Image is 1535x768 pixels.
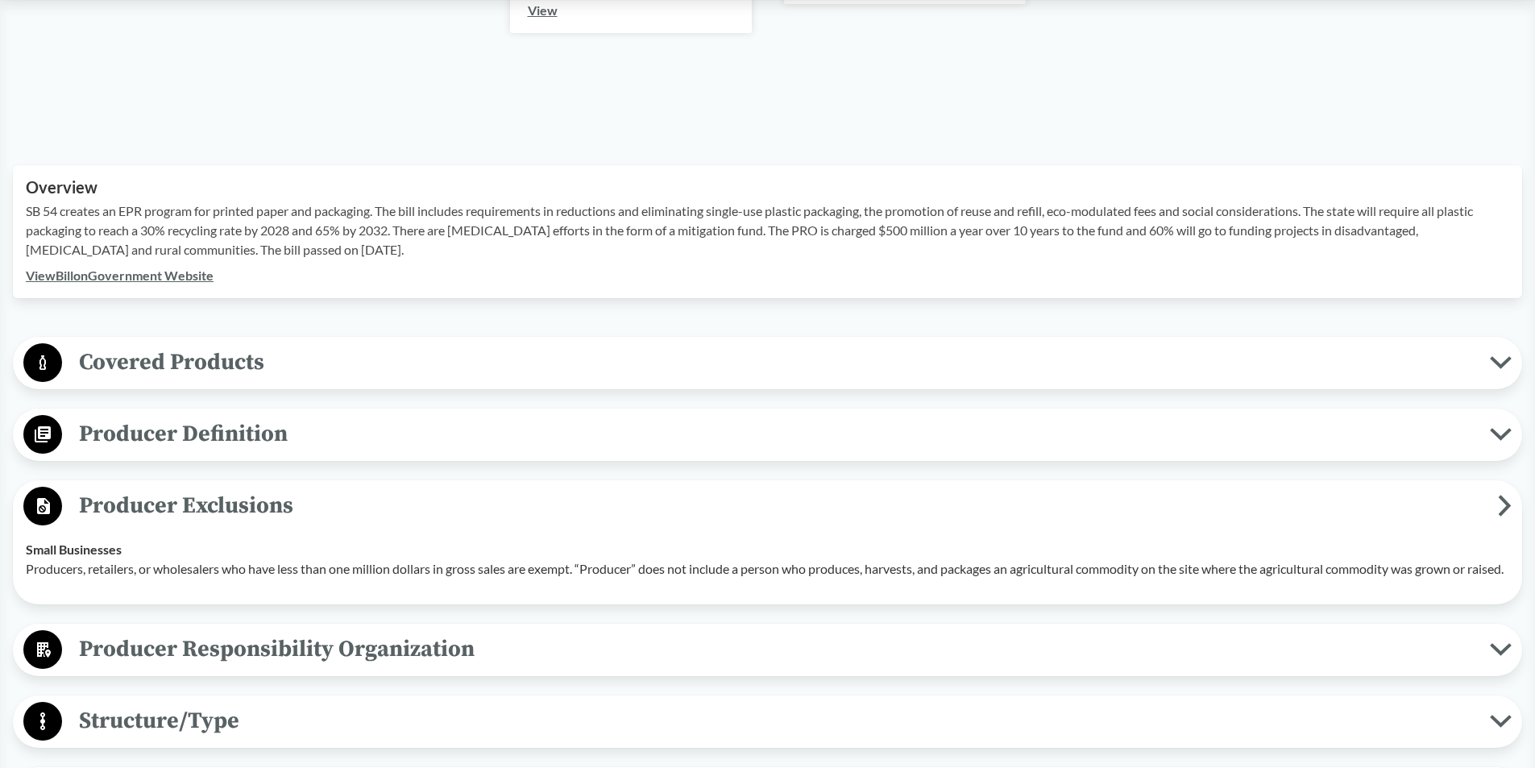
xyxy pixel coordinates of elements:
[62,416,1490,452] span: Producer Definition
[62,344,1490,380] span: Covered Products
[26,178,1509,197] h2: Overview
[62,488,1498,524] span: Producer Exclusions
[62,631,1490,667] span: Producer Responsibility Organization
[19,414,1516,455] button: Producer Definition
[26,542,122,557] strong: Small Businesses
[19,342,1516,384] button: Covered Products
[26,559,1509,579] p: Producers, retailers, or wholesalers who have less than one million dollars in gross sales are ex...
[19,701,1516,742] button: Structure/Type
[26,268,214,283] a: ViewBillonGovernment Website
[19,486,1516,527] button: Producer Exclusions
[19,629,1516,670] button: Producer Responsibility Organization
[62,703,1490,739] span: Structure/Type
[528,2,558,18] a: View
[26,201,1509,259] p: SB 54 creates an EPR program for printed paper and packaging. The bill includes requirements in r...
